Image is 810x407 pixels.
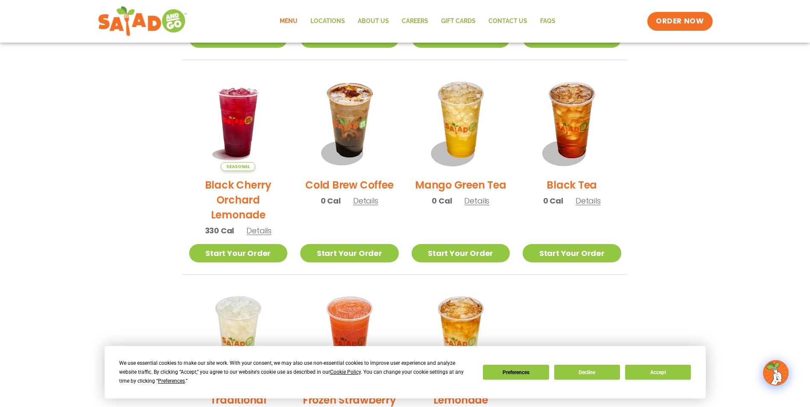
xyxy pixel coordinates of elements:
nav: Menu [273,12,562,31]
h2: Black Cherry Orchard Lemonade [189,177,288,222]
a: Start Your Order [523,244,621,262]
a: Careers [395,12,435,31]
span: Seasonal [221,162,255,171]
span: 0 Cal [432,195,452,206]
a: Contact Us [482,12,534,31]
h2: Mango Green Tea [415,177,506,192]
div: We use essential cookies to make our site work. With your consent, we may also use non-essential ... [119,359,473,386]
img: Product photo for Lemonade Arnold Palmer [412,288,510,386]
span: Cookie Policy [330,369,361,375]
img: Product photo for Mango Green Tea [412,73,510,172]
img: Product photo for Black Cherry Orchard Lemonade [189,73,288,172]
span: Preferences [158,378,185,384]
div: Cookie Consent Prompt [105,346,706,398]
a: Start Your Order [412,244,510,262]
a: FAQs [534,12,562,31]
a: Locations [304,12,351,31]
span: 0 Cal [321,195,341,206]
a: About Us [351,12,395,31]
button: Decline [554,365,620,380]
img: Product photo for Black Tea [523,73,621,172]
a: GIFT CARDS [435,12,482,31]
a: Start Your Order [300,244,399,262]
span: 330 Cal [205,225,234,236]
img: Product photo for Traditional Lemonade [189,288,288,386]
img: Product photo for Frozen Strawberry Lemonade [300,288,399,386]
h2: Cold Brew Coffee [305,177,393,192]
span: Details [576,195,601,206]
img: new-SAG-logo-768×292 [98,4,188,38]
a: Start Your Order [189,244,288,262]
img: Product photo for Cold Brew Coffee [300,73,399,172]
span: ORDER NOW [656,16,704,26]
span: 0 Cal [543,195,563,206]
a: Menu [273,12,304,31]
h2: Black Tea [547,177,597,192]
button: Preferences [483,365,549,380]
img: wpChatIcon [764,361,788,385]
span: Details [464,195,489,206]
a: ORDER NOW [647,12,712,31]
button: Accept [625,365,691,380]
span: Details [246,225,272,236]
span: Details [353,195,378,206]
